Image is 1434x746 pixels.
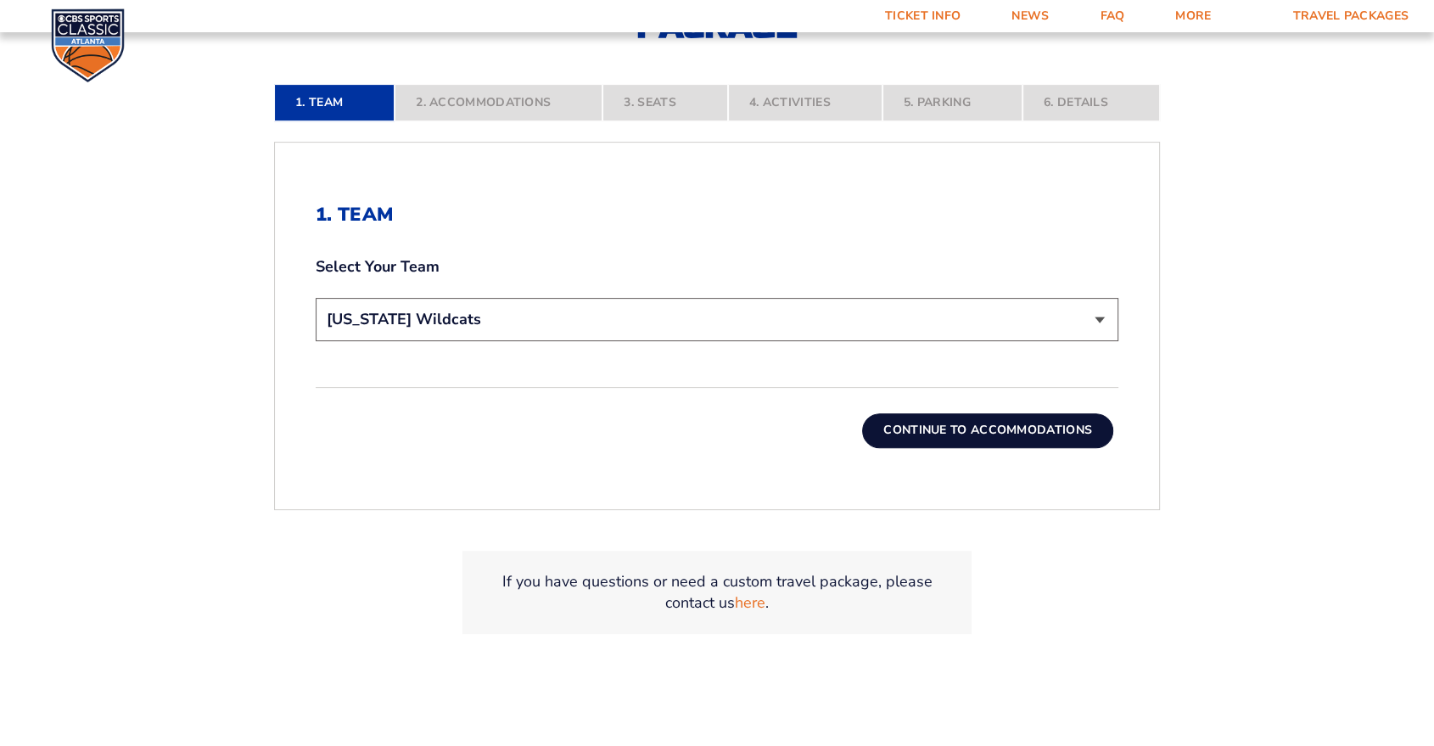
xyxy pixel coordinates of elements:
img: CBS Sports Classic [51,8,125,82]
h2: 1. Team [316,204,1118,226]
a: here [735,592,765,614]
label: Select Your Team [316,256,1118,278]
p: If you have questions or need a custom travel package, please contact us . [483,571,951,614]
button: Continue To Accommodations [862,413,1113,447]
